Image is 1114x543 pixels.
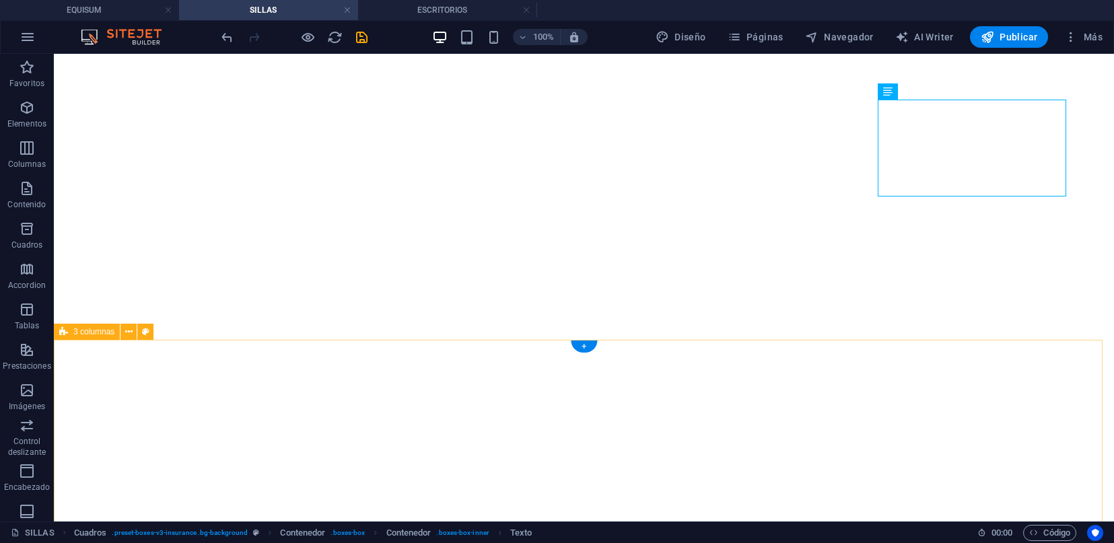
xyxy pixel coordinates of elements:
span: Haz clic para seleccionar y doble clic para editar [280,525,325,541]
span: 3 columnas [73,328,114,336]
div: + [571,340,597,353]
button: Páginas [722,26,789,48]
img: Editor Logo [77,29,178,45]
button: Navegador [800,26,879,48]
h4: SILLAS [179,3,358,17]
span: 00 00 [991,525,1012,541]
i: Este elemento es un preajuste personalizable [253,529,259,536]
span: Código [1029,525,1070,541]
p: Elementos [7,118,46,129]
button: Código [1023,525,1076,541]
span: AI Writer [895,30,954,44]
span: . preset-boxes-v3-insurance .bg-background [112,525,248,541]
button: 100% [513,29,561,45]
span: Haz clic para seleccionar y doble clic para editar [386,525,431,541]
span: . boxes-box [330,525,365,541]
p: Cuadros [11,240,43,250]
span: Haz clic para seleccionar y doble clic para editar [74,525,107,541]
button: reload [326,29,343,45]
button: Publicar [970,26,1049,48]
button: AI Writer [890,26,959,48]
p: Prestaciones [3,361,50,371]
h4: ESCRITORIOS [358,3,537,17]
span: Publicar [981,30,1038,44]
h6: 100% [533,29,555,45]
i: Deshacer: Mover elementos (Ctrl+Z) [219,30,235,45]
button: save [353,29,370,45]
p: Favoritos [9,78,44,89]
i: Guardar (Ctrl+S) [354,30,370,45]
a: Haz clic para cancelar la selección y doble clic para abrir páginas [11,525,55,541]
p: Columnas [8,159,46,170]
p: Contenido [7,199,46,210]
span: . boxes-box-inner [436,525,489,541]
button: Más [1059,26,1108,48]
span: : [1001,528,1003,538]
span: Páginas [728,30,784,44]
p: Tablas [15,320,40,331]
button: Diseño [650,26,711,48]
p: Accordion [8,280,46,291]
div: Diseño (Ctrl+Alt+Y) [650,26,711,48]
span: Más [1064,30,1103,44]
span: Navegador [805,30,874,44]
h6: Tiempo de la sesión [977,525,1013,541]
span: Diseño [656,30,706,44]
p: Encabezado [4,482,50,493]
i: Al redimensionar, ajustar el nivel de zoom automáticamente para ajustarse al dispositivo elegido. [568,31,580,43]
span: Haz clic para seleccionar y doble clic para editar [510,525,532,541]
button: Usercentrics [1087,525,1103,541]
button: undo [219,29,235,45]
nav: breadcrumb [74,525,532,541]
p: Imágenes [9,401,45,412]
